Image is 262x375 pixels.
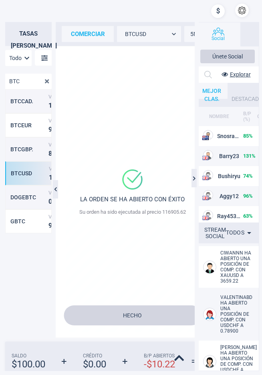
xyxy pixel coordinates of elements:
[220,295,252,334] span: ValentinaBD HA ABIERTO UNA POSICIÓN DE COMP. CON USDCHF A 0.78900
[216,68,251,80] button: Explorar
[12,359,45,370] strong: $ 100.00
[48,93,81,99] span: Venta
[48,149,52,157] strong: 8
[230,71,251,78] span: Explorar
[10,194,46,201] div: DOGEBTC
[61,356,67,367] strong: +
[64,305,201,325] button: Hecho
[122,356,128,367] strong: +
[5,74,39,89] input: Buscar
[48,141,81,147] span: Venta
[5,50,32,66] div: Todo
[196,126,242,146] td: Snosrapcj
[56,209,209,215] span: Su orden ha sido ejecutada al precio 116905.62
[49,173,52,181] strong: 1
[62,26,114,42] div: comerciar
[5,89,52,353] div: grid
[196,166,242,186] td: Bushiryu
[196,107,242,126] th: NOMBRE
[10,122,46,128] div: BTCEUR
[200,50,255,63] button: Únete Social
[242,107,256,126] th: B/P (%)
[144,359,175,370] strong: - $ 10.22
[212,53,243,60] span: Únete Social
[184,26,204,42] div: 5M
[49,165,81,171] span: Venta
[11,170,47,176] div: BTCUSD
[196,186,242,206] td: Aggy12
[48,213,81,219] span: Venta
[6,4,50,48] img: sirix
[196,146,242,166] td: Barry23
[202,156,209,160] img: US flag
[196,22,240,46] button: Social
[220,250,251,284] span: ciwannn HA ABIERTO UNA POSICIÓN DE COMP. CON XAUUSD A 3659.22
[48,125,52,133] strong: 9
[10,146,46,152] div: BTCGBP.
[10,98,46,104] div: BTCCAD.
[243,193,253,199] strong: 96 %
[12,353,45,359] span: Saldo
[202,136,209,140] img: AU flag
[48,221,52,229] strong: 9
[202,196,209,200] img: GB flag
[243,153,256,159] strong: 131 %
[243,133,253,139] strong: 85 %
[10,218,46,225] div: GBTC
[144,353,175,359] span: B/P Abiertos
[48,117,81,123] span: Venta
[83,353,106,359] span: Crédito
[204,227,226,239] div: STREAM SOCIAL
[243,173,253,179] strong: 74 %
[48,101,52,109] strong: 1
[48,189,81,195] span: Venta
[196,83,228,99] div: MEJOR CLAS.
[212,36,225,41] span: Social
[228,91,259,107] div: DESTACADO
[56,195,209,203] h3: La Orden se ha Abierto con Éxito
[243,213,253,219] strong: 63 %
[117,26,181,42] div: BTCUSD
[191,356,196,367] strong: =
[202,216,209,220] img: US flag
[226,227,254,239] div: Todos
[196,206,242,226] td: Ray453254235
[202,176,209,180] img: US flag
[83,359,106,370] strong: $ 0.00
[48,197,52,205] strong: 0
[5,22,52,46] h2: Tasas [PERSON_NAME]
